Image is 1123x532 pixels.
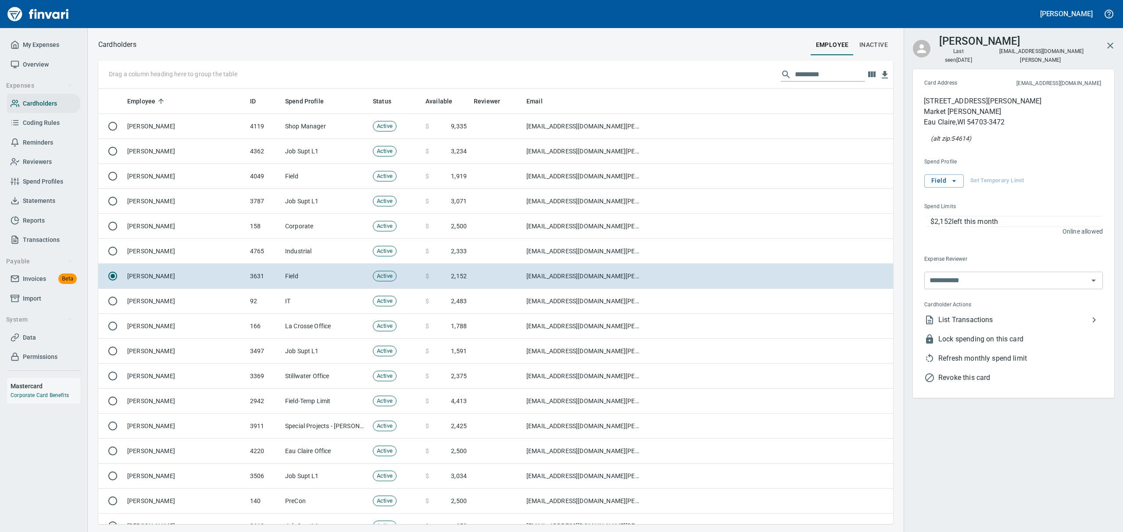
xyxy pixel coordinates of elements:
[7,113,80,133] a: Coding Rules
[124,414,247,439] td: [PERSON_NAME]
[451,322,467,330] span: 1,788
[6,80,72,91] span: Expenses
[426,297,429,305] span: $
[1040,9,1093,18] h5: [PERSON_NAME]
[939,33,1020,47] h3: [PERSON_NAME]
[247,364,282,389] td: 3369
[373,147,396,156] span: Active
[23,351,57,362] span: Permissions
[282,339,369,364] td: Job Supt L1
[282,464,369,489] td: Job Supt L1
[23,117,60,128] span: Coding Rules
[6,314,72,325] span: System
[373,172,396,181] span: Active
[282,214,369,239] td: Corporate
[282,239,369,264] td: Industrial
[98,39,136,50] nav: breadcrumb
[247,214,282,239] td: 158
[23,234,60,245] span: Transactions
[127,96,155,106] span: Employee
[23,98,57,109] span: Cardholders
[930,216,1102,227] p: $2,152 left this month
[124,139,247,164] td: [PERSON_NAME]
[58,274,77,284] span: Beta
[451,297,467,305] span: 2,483
[98,39,136,50] p: Cardholders
[924,255,1034,264] span: Expense Reviewer
[282,139,369,164] td: Job Supt L1
[282,364,369,389] td: Stillwater Office
[451,347,467,355] span: 1,591
[426,322,429,330] span: $
[523,314,646,339] td: [EMAIL_ADDRESS][DOMAIN_NAME][PERSON_NAME]
[373,96,403,106] span: Status
[451,497,467,505] span: 2,500
[523,164,646,189] td: [EMAIL_ADDRESS][DOMAIN_NAME][PERSON_NAME]
[250,96,256,106] span: ID
[3,312,76,328] button: System
[939,47,978,65] span: Last seen
[7,289,80,309] a: Import
[124,464,247,489] td: [PERSON_NAME]
[931,134,971,143] p: At the pump (or any AVS check), this zip will also be accepted
[247,314,282,339] td: 166
[451,247,467,255] span: 2,333
[451,122,467,131] span: 9,335
[124,489,247,514] td: [PERSON_NAME]
[23,195,55,206] span: Statements
[426,422,429,430] span: $
[7,269,80,289] a: InvoicesBeta
[247,264,282,289] td: 3631
[3,78,76,94] button: Expenses
[124,389,247,414] td: [PERSON_NAME]
[373,372,396,380] span: Active
[426,172,429,181] span: $
[451,447,467,455] span: 2,500
[7,133,80,153] a: Reminders
[282,414,369,439] td: Special Projects - [PERSON_NAME]
[426,96,464,106] span: Available
[7,172,80,192] a: Spend Profiles
[426,272,429,280] span: $
[109,70,237,78] p: Drag a column heading here to group the table
[878,68,891,82] button: Download Table
[924,117,1041,128] p: Eau Claire , WI 54703-3472
[956,57,972,63] time: [DATE]
[373,297,396,305] span: Active
[373,222,396,231] span: Active
[924,106,1041,117] p: Market [PERSON_NAME]
[523,239,646,264] td: [EMAIL_ADDRESS][DOMAIN_NAME][PERSON_NAME]
[523,439,646,464] td: [EMAIL_ADDRESS][DOMAIN_NAME][PERSON_NAME]
[11,381,80,391] h6: Mastercard
[373,197,396,206] span: Active
[523,339,646,364] td: [EMAIL_ADDRESS][DOMAIN_NAME][PERSON_NAME]
[285,96,324,106] span: Spend Profile
[23,293,41,304] span: Import
[938,315,1089,325] span: List Transactions
[5,4,71,25] img: Finvari
[23,156,52,167] span: Reviewers
[282,114,369,139] td: Shop Manager
[474,96,500,106] span: Reviewer
[523,389,646,414] td: [EMAIL_ADDRESS][DOMAIN_NAME][PERSON_NAME]
[247,489,282,514] td: 140
[523,364,646,389] td: [EMAIL_ADDRESS][DOMAIN_NAME][PERSON_NAME]
[282,439,369,464] td: Eau Claire Office
[124,264,247,289] td: [PERSON_NAME]
[282,264,369,289] td: Field
[23,332,36,343] span: Data
[859,39,888,50] span: Inactive
[451,172,467,181] span: 1,919
[23,39,59,50] span: My Expenses
[282,389,369,414] td: Field-Temp Limit
[247,114,282,139] td: 4119
[7,328,80,348] a: Data
[373,522,396,530] span: Active
[426,397,429,405] span: $
[924,79,987,88] span: Card Address
[451,472,467,480] span: 3,034
[247,289,282,314] td: 92
[282,314,369,339] td: La Crosse Office
[7,347,80,367] a: Permissions
[23,176,63,187] span: Spend Profiles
